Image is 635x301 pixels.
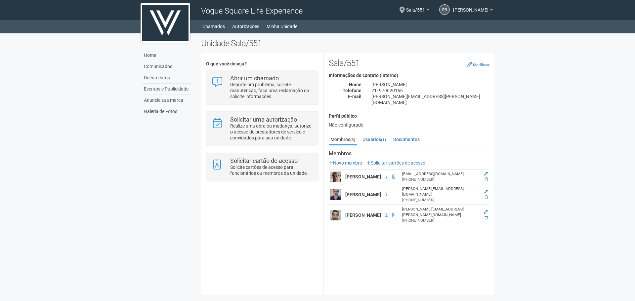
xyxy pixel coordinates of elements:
a: Excluir membro [485,215,488,220]
div: [EMAIL_ADDRESS][DOMAIN_NAME] [402,171,479,177]
a: Sala/551 [406,8,429,14]
strong: Solicitar cartão de acesso [230,157,298,164]
p: Solicite cartões de acesso para funcionários ou membros da unidade. [230,164,313,176]
small: (3) [350,137,355,142]
a: RR [439,4,450,15]
h2: Sala/551 [329,58,489,68]
a: Home [142,50,191,61]
div: [PERSON_NAME][EMAIL_ADDRESS][PERSON_NAME][DOMAIN_NAME] [366,94,494,105]
p: Reporte um problema, solicite manutenção, faça uma reclamação ou solicite informações. [230,82,313,99]
a: Minha Unidade [267,22,297,31]
small: Modificar [473,62,489,67]
a: Usuários(1) [361,134,388,144]
a: Autorizações [232,22,259,31]
div: [PHONE_NUMBER] [402,218,479,223]
img: logo.jpg [141,3,190,43]
a: Novo membro [329,160,362,166]
h4: Informações de contato (interno) [329,73,489,78]
a: Comunicados [142,61,191,72]
a: Excluir membro [485,177,488,182]
span: Cartão de acesso produzido [390,173,397,180]
strong: Telefone [343,88,361,93]
small: (1) [381,137,386,142]
strong: Membros [329,151,489,157]
div: [PERSON_NAME][EMAIL_ADDRESS][PERSON_NAME][DOMAIN_NAME] [402,207,479,218]
div: Não configurado [329,122,489,128]
h4: Perfil público [329,114,489,119]
a: Documentos [142,72,191,84]
a: Chamados [202,22,225,31]
span: Sala/551 [406,1,425,13]
span: Ricardo Racca [453,1,488,13]
strong: [PERSON_NAME] [345,212,381,218]
div: [PHONE_NUMBER] [402,197,479,203]
a: Eventos e Publicidade [142,84,191,95]
img: user.png [330,189,341,200]
a: Abrir um chamado Reporte um problema, solicite manutenção, faça uma reclamação ou solicite inform... [211,75,313,99]
strong: [PERSON_NAME] [345,192,381,197]
h4: O que você deseja? [206,61,318,66]
a: Solicitar cartões de acesso [366,160,425,166]
div: 21- 979620166 [366,88,494,94]
a: Editar membro [484,210,488,214]
img: user.png [330,171,341,182]
div: [PHONE_NUMBER] [402,177,479,182]
span: Vogue Square Life Experience [201,6,303,16]
strong: [PERSON_NAME] [345,174,381,179]
h2: Unidade Sala/551 [201,38,494,48]
p: Realize uma obra ou mudança, autorize o acesso de prestadores de serviço e convidados para sua un... [230,123,313,141]
a: Solicitar uma autorização Realize uma obra ou mudança, autorize o acesso de prestadores de serviç... [211,117,313,141]
a: Membros(3) [329,134,357,145]
span: CPF 124.789.857-13 [383,211,390,219]
a: Modificar [467,62,489,67]
div: [PERSON_NAME][EMAIL_ADDRESS][DOMAIN_NAME] [402,186,479,197]
a: Editar membro [484,171,488,176]
span: CPF 161.265.477-05 [383,191,390,198]
strong: Abrir um chamado [230,75,279,82]
span: Cartão de acesso ativo [390,211,397,219]
a: Editar membro [484,189,488,194]
img: user.png [330,210,341,220]
strong: Nome [349,82,361,87]
a: Solicitar cartão de acesso Solicite cartões de acesso para funcionários ou membros da unidade. [211,158,313,176]
strong: Solicitar uma autorização [230,116,297,123]
div: [PERSON_NAME] [366,82,494,88]
strong: E-mail [348,94,361,99]
a: [PERSON_NAME] [453,8,493,14]
a: Excluir membro [485,195,488,200]
a: Galeria de Fotos [142,106,191,117]
a: Documentos [392,134,421,144]
a: Anuncie sua marca [142,95,191,106]
span: CPF 056.280.647-43 [383,173,390,180]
